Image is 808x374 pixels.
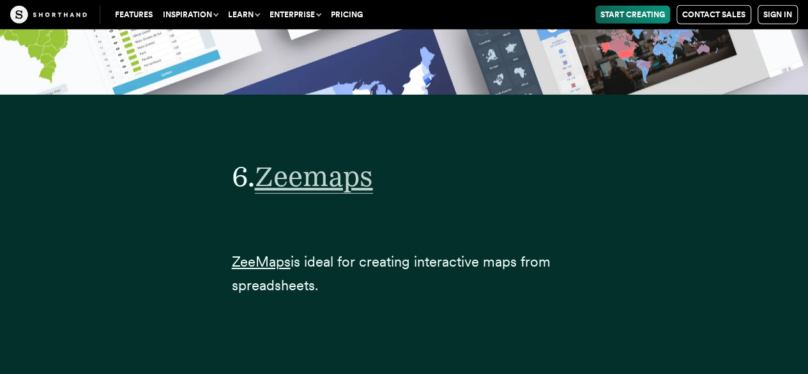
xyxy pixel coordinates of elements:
[232,253,551,293] span: is ideal for creating interactive maps from spreadsheets.
[758,5,798,24] a: Sign in
[232,253,291,270] a: ZeeMaps
[326,6,368,24] a: Pricing
[255,159,373,194] span: Zeemaps
[264,6,326,24] button: Enterprise
[232,159,255,193] span: 6.
[10,6,87,24] img: The Craft
[255,159,373,193] a: Zeemaps
[110,6,158,24] a: Features
[158,6,223,24] button: Inspiration
[676,5,751,24] a: Contact Sales
[223,6,264,24] button: Learn
[595,6,670,24] a: Start Creating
